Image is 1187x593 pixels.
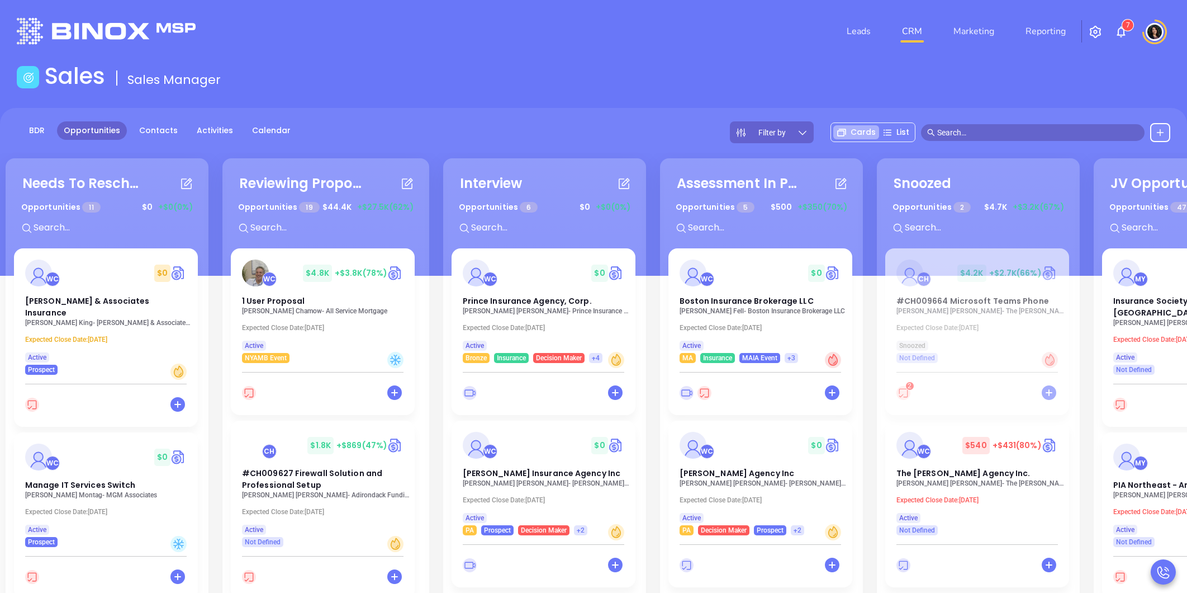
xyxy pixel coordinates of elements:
[825,352,841,368] div: Hot
[17,18,196,44] img: logo
[245,536,281,548] span: Not Defined
[299,202,319,213] span: 19
[682,352,693,364] span: MA
[170,364,187,380] div: Warm
[676,197,755,218] p: Opportunities
[896,432,923,459] img: The Willis E. Kilborne Agency Inc.
[463,260,490,286] img: Prince Insurance Agency, Corp.
[466,340,484,352] span: Active
[14,248,200,432] div: profileWalter Contreras$0Circle dollar[PERSON_NAME] & Associates Insurance[PERSON_NAME] King- [PE...
[668,248,852,363] a: profileWalter Contreras$0Circle dollarBoston Insurance Brokerage LLC[PERSON_NAME] Fell- Boston In...
[1089,25,1102,39] img: iconSetting
[1126,21,1130,29] span: 7
[470,220,638,235] input: Search...
[466,524,474,536] span: PA
[885,248,1069,363] a: profileCarla Humber$4.2K+$2.7K(66%)Circle dollar#CH009664 Microsoft Teams Phone[PERSON_NAME] [PER...
[894,173,952,194] div: Snoozed
[591,265,607,282] span: $ 0
[25,319,193,327] p: Kim King - Moore & Associates Insurance Inc
[896,496,1064,504] p: Expected Close Date: [DATE]
[917,444,931,459] div: Walter Contreras
[45,456,60,470] div: Walter Contreras
[680,307,847,315] p: Christopher Fell - Boston Insurance Brokerage LLC
[452,248,638,421] div: profileWalter Contreras$0Circle dollarPrince Insurance Agency, Corp.[PERSON_NAME] [PERSON_NAME]- ...
[483,272,497,286] div: Walter Contreras
[460,173,523,194] div: Interview
[668,248,854,421] div: profileWalter Contreras$0Circle dollarBoston Insurance Brokerage LLC[PERSON_NAME] Fell- Boston In...
[917,272,931,286] div: Carla Humber
[170,449,187,465] img: Quote
[245,340,263,352] span: Active
[608,265,624,281] img: Quote
[170,265,187,281] img: Quote
[452,421,638,593] div: profileWalter Contreras$0Circle dollar[PERSON_NAME] Insurance Agency Inc[PERSON_NAME] [PERSON_NAM...
[592,352,600,364] span: +4
[14,167,200,248] div: Needs To RescheduleOpportunities 11$0+$0(0%)
[768,199,795,216] span: $ 500
[1113,260,1140,286] img: Insurance Society of Philadelphia
[1042,437,1058,454] img: Quote
[703,352,732,364] span: Insurance
[680,496,847,504] p: Expected Close Date: [DATE]
[885,421,1071,593] div: profileWalter Contreras$540+$431(80%)Circle dollarThe [PERSON_NAME] Agency Inc.[PERSON_NAME] [PER...
[242,491,410,499] p: Robert Duquette - Adirondack Funding Services
[387,437,403,454] img: Quote
[463,496,630,504] p: Expected Close Date: [DATE]
[896,324,1064,332] p: Expected Close Date: [DATE]
[520,202,538,213] span: 6
[1133,272,1148,286] div: Megan Youmans
[680,260,706,286] img: Boston Insurance Brokerage LLC
[459,197,538,218] p: Opportunities
[497,352,526,364] span: Insurance
[238,197,320,218] p: Opportunities
[357,201,414,213] span: +$27.5K (62%)
[25,295,150,318] span: Moore & Associates Insurance
[797,201,847,213] span: +$350 (70%)
[387,536,403,552] div: Warm
[1042,352,1058,368] div: Hot
[127,71,221,88] span: Sales Manager
[687,220,854,235] input: Search...
[452,421,635,535] a: profileWalter Contreras$0Circle dollar[PERSON_NAME] Insurance Agency Inc[PERSON_NAME] [PERSON_NAM...
[680,479,847,487] p: Ted Butz - Dreher Agency Inc
[851,126,876,138] span: Cards
[336,440,387,451] span: +$869 (47%)
[680,468,794,479] span: Dreher Agency Inc
[231,421,415,547] a: profileCarla Humber$1.8K+$869(47%)Circle dollar#CH009627 Firewall Solution and Professional Setup...
[608,437,624,454] img: Quote
[14,248,198,375] a: profileWalter Contreras$0Circle dollar[PERSON_NAME] & Associates Insurance[PERSON_NAME] King- [PE...
[466,512,484,524] span: Active
[885,167,1071,248] div: SnoozedOpportunities 2$4.7K+$3.2K(67%)
[307,437,334,454] span: $ 1.8K
[242,432,269,459] img: #CH009627 Firewall Solution and Professional Setup
[892,197,971,218] p: Opportunities
[608,524,624,540] div: Warm
[896,260,923,286] img: #CH009664 Microsoft Teams Phone
[22,173,145,194] div: Needs To Reschedule
[303,265,332,282] span: $ 4.8K
[808,265,824,282] span: $ 0
[896,479,1064,487] p: Jessica A. Hess - The Willis E. Kilborne Agency Inc.
[825,437,841,454] a: Quote
[154,449,170,466] span: $ 0
[577,199,593,216] span: $ 0
[825,524,841,540] div: Warm
[1133,456,1148,470] div: Megan Youmans
[242,468,382,491] span: #CH009627 Firewall Solution and Professional Setup
[737,202,754,213] span: 5
[245,121,297,140] a: Calendar
[949,20,999,43] a: Marketing
[682,524,691,536] span: PA
[190,121,240,140] a: Activities
[885,421,1069,535] a: profileWalter Contreras$540+$431(80%)Circle dollarThe [PERSON_NAME] Agency Inc.[PERSON_NAME] [PER...
[242,295,305,307] span: 1 User Proposal
[387,265,403,281] img: Quote
[577,524,585,536] span: +2
[463,324,630,332] p: Expected Close Date: [DATE]
[28,351,46,364] span: Active
[596,201,630,213] span: +$0 (0%)
[25,336,193,343] p: Expected Close Date: [DATE]
[1116,536,1152,548] span: Not Defined
[245,524,263,536] span: Active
